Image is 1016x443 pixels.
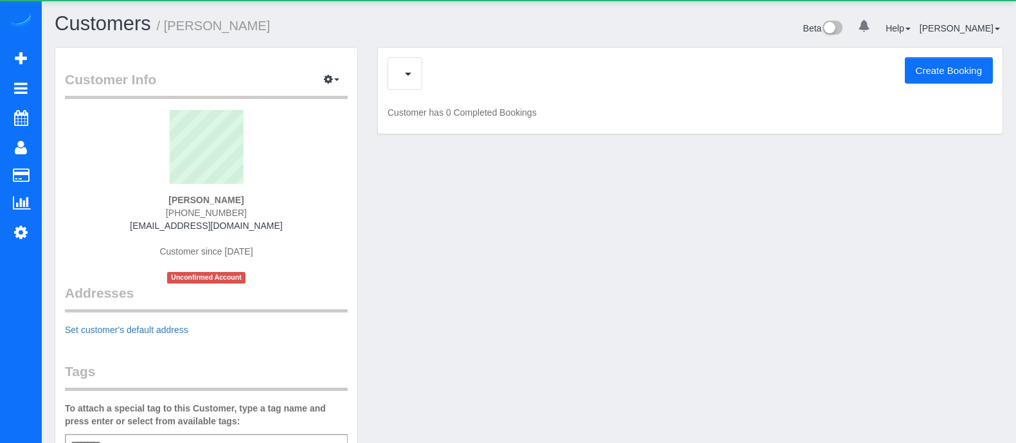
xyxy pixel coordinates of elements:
a: Help [886,23,911,33]
img: New interface [821,21,842,37]
span: Unconfirmed Account [167,272,245,283]
a: Customers [55,12,151,35]
a: Set customer's default address [65,325,188,335]
legend: Tags [65,362,348,391]
a: [PERSON_NAME] [920,23,1000,33]
a: [EMAIL_ADDRESS][DOMAIN_NAME] [130,221,282,231]
label: To attach a special tag to this Customer, type a tag name and press enter or select from availabl... [65,402,348,428]
small: / [PERSON_NAME] [157,19,271,33]
button: Create Booking [905,57,993,84]
iframe: Intercom live chat [972,399,1003,430]
img: Automaid Logo [8,13,33,31]
strong: [PERSON_NAME] [168,195,244,205]
a: Beta [803,23,843,33]
p: Customer has 0 Completed Bookings [388,106,993,119]
span: [PHONE_NUMBER] [166,208,247,218]
legend: Customer Info [65,70,348,99]
span: Customer since [DATE] [159,246,253,257]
